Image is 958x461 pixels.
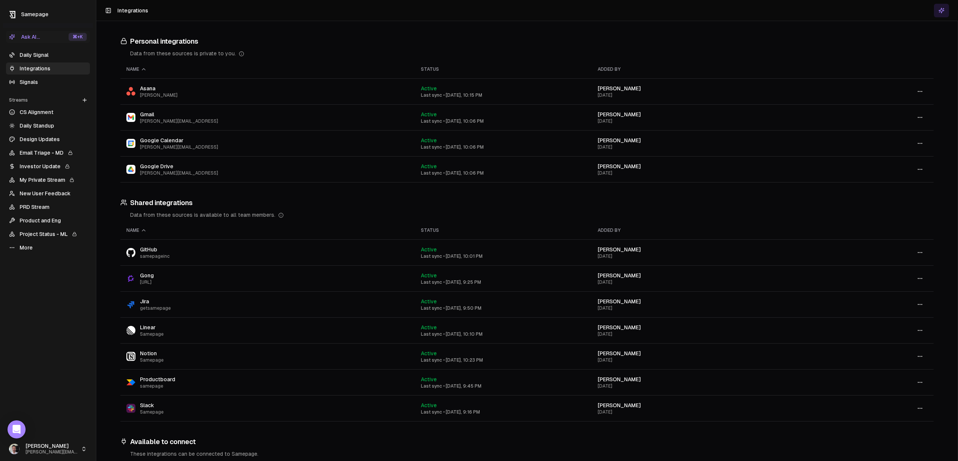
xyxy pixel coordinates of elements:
[421,272,437,278] span: Active
[421,170,586,176] div: Last sync • [DATE], 10:06 PM
[598,66,821,72] div: Added by
[140,402,164,409] span: Slack
[421,144,586,150] div: Last sync • [DATE], 10:06 PM
[421,350,437,356] span: Active
[598,163,641,169] span: [PERSON_NAME]
[421,253,586,259] div: Last sync • [DATE], 10:01 PM
[598,118,821,124] div: [DATE]
[140,272,154,279] span: Gong
[140,298,171,305] span: Jira
[598,111,641,117] span: [PERSON_NAME]
[126,165,135,174] img: Google Drive
[598,383,821,389] div: [DATE]
[140,118,218,124] span: [PERSON_NAME][EMAIL_ADDRESS]
[140,246,170,253] span: GitHub
[140,331,164,337] span: Samepage
[126,300,135,309] img: Jira
[421,85,437,91] span: Active
[6,174,90,186] a: My Private Stream
[126,274,135,283] img: Gong
[598,92,821,98] div: [DATE]
[68,33,87,41] div: ⌘ +K
[421,298,437,304] span: Active
[421,246,437,253] span: Active
[140,144,218,150] span: [PERSON_NAME][EMAIL_ADDRESS]
[140,253,170,259] span: samepageinc
[26,449,78,455] span: [PERSON_NAME][EMAIL_ADDRESS]
[421,111,437,117] span: Active
[126,139,135,148] img: Google Calendar
[421,376,437,382] span: Active
[421,409,586,415] div: Last sync • [DATE], 9:16 PM
[140,305,171,311] span: getsamepage
[120,437,934,447] h3: Available to connect
[126,227,409,233] div: Name
[126,248,135,257] img: GitHub
[126,66,409,72] div: Name
[598,272,641,278] span: [PERSON_NAME]
[421,383,586,389] div: Last sync • [DATE], 9:45 PM
[598,144,821,150] div: [DATE]
[140,92,178,98] span: [PERSON_NAME]
[120,198,934,208] h3: Shared integrations
[6,106,90,118] a: CS Alignment
[140,376,175,383] span: Productboard
[421,402,437,408] span: Active
[130,450,934,458] div: These integrations can be connected to Samepage.
[130,50,934,57] div: Data from these sources is private to you.
[421,227,586,233] div: Status
[140,324,164,331] span: Linear
[598,324,641,330] span: [PERSON_NAME]
[140,279,154,285] span: [URL]
[140,409,164,415] span: Samepage
[9,33,40,41] div: Ask AI...
[421,118,586,124] div: Last sync • [DATE], 10:06 PM
[421,66,586,72] div: Status
[598,376,641,382] span: [PERSON_NAME]
[126,87,135,96] img: Asana
[598,298,641,304] span: [PERSON_NAME]
[140,163,218,170] span: Google Drive
[26,443,78,450] span: [PERSON_NAME]
[6,49,90,61] a: Daily Signal
[6,228,90,240] a: Project Status - ML
[598,350,641,356] span: [PERSON_NAME]
[6,76,90,88] a: Signals
[117,7,148,14] h1: Integrations
[421,279,586,285] div: Last sync • [DATE], 9:25 PM
[421,357,586,363] div: Last sync • [DATE], 10:23 PM
[140,137,218,144] span: Google Calendar
[6,440,90,458] button: [PERSON_NAME][PERSON_NAME][EMAIL_ADDRESS]
[21,11,49,17] span: Samepage
[120,36,934,47] h3: Personal integrations
[6,201,90,213] a: PRD Stream
[6,160,90,172] a: Investor Update
[598,279,821,285] div: [DATE]
[140,111,218,118] span: Gmail
[126,404,135,413] img: Slack
[126,326,135,335] img: Linear
[6,242,90,254] a: More
[598,305,821,311] div: [DATE]
[6,215,90,227] a: Product and Eng
[598,331,821,337] div: [DATE]
[140,350,164,357] span: Notion
[598,227,821,233] div: Added by
[421,324,437,330] span: Active
[6,62,90,75] a: Integrations
[421,163,437,169] span: Active
[598,402,641,408] span: [PERSON_NAME]
[421,331,586,337] div: Last sync • [DATE], 10:10 PM
[6,147,90,159] a: Email Triage - MD
[598,137,641,143] span: [PERSON_NAME]
[140,383,175,389] span: samepage
[421,92,586,98] div: Last sync • [DATE], 10:15 PM
[140,85,178,92] span: Asana
[6,31,90,43] button: Ask AI...⌘+K
[598,170,821,176] div: [DATE]
[6,187,90,199] a: New User Feedback
[598,357,821,363] div: [DATE]
[126,378,135,387] img: Productboard
[598,246,641,253] span: [PERSON_NAME]
[126,113,135,122] img: Gmail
